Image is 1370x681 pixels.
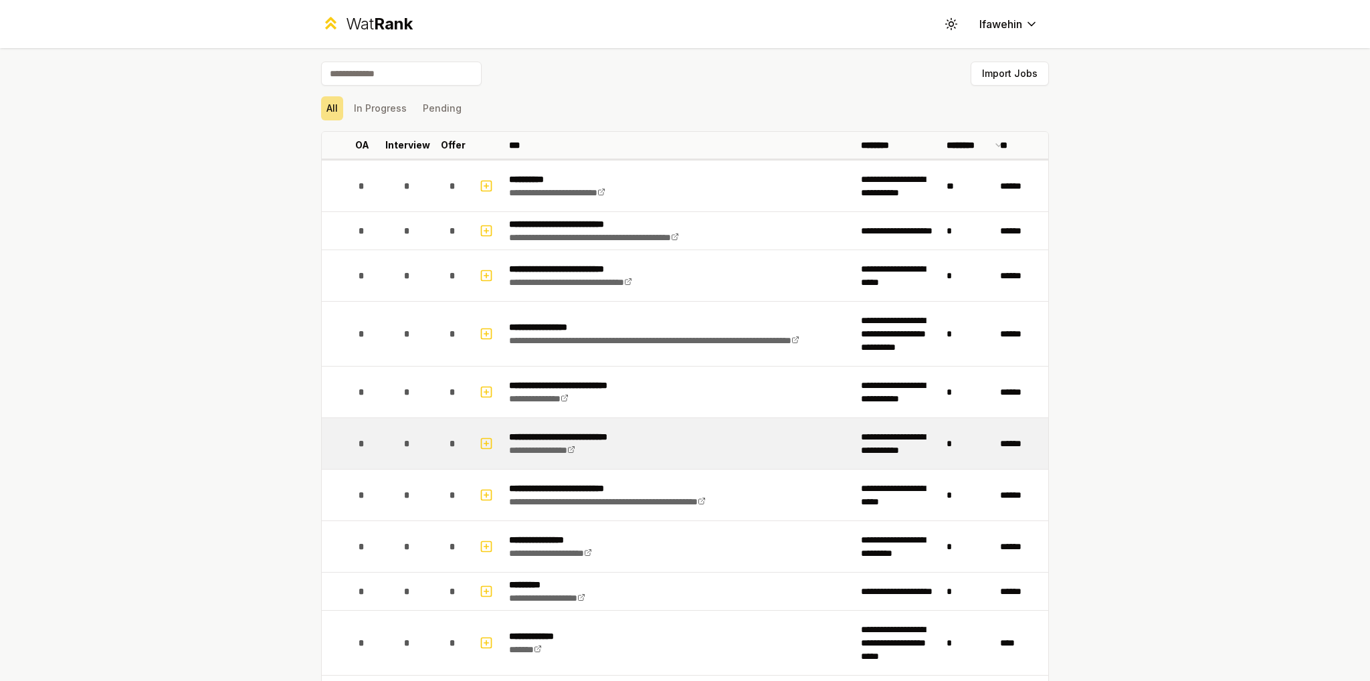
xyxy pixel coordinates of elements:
[971,62,1049,86] button: Import Jobs
[374,14,413,33] span: Rank
[355,138,369,152] p: OA
[321,13,413,35] a: WatRank
[346,13,413,35] div: Wat
[417,96,467,120] button: Pending
[321,96,343,120] button: All
[979,16,1022,32] span: lfawehin
[385,138,430,152] p: Interview
[441,138,466,152] p: Offer
[969,12,1049,36] button: lfawehin
[349,96,412,120] button: In Progress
